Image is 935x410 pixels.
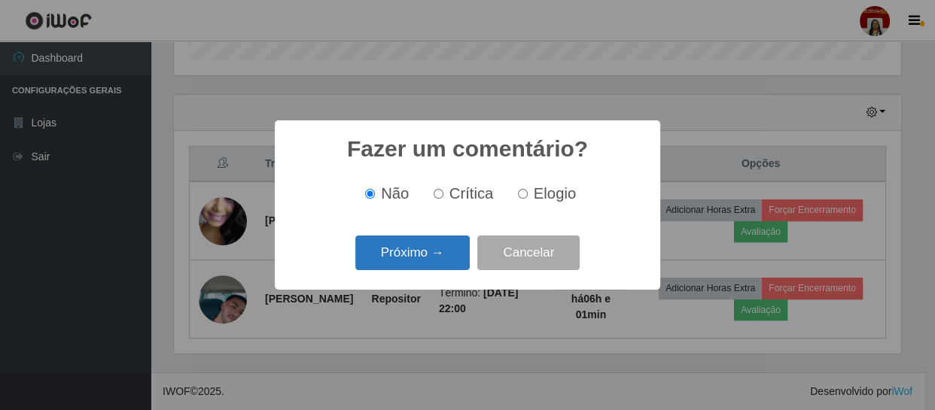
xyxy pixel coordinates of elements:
button: Cancelar [477,235,580,271]
span: Não [381,185,409,202]
span: Elogio [534,185,576,202]
h2: Fazer um comentário? [347,135,588,162]
input: Crítica [434,189,443,199]
button: Próximo → [355,235,470,271]
input: Elogio [518,189,528,199]
span: Crítica [449,185,494,202]
input: Não [365,189,375,199]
